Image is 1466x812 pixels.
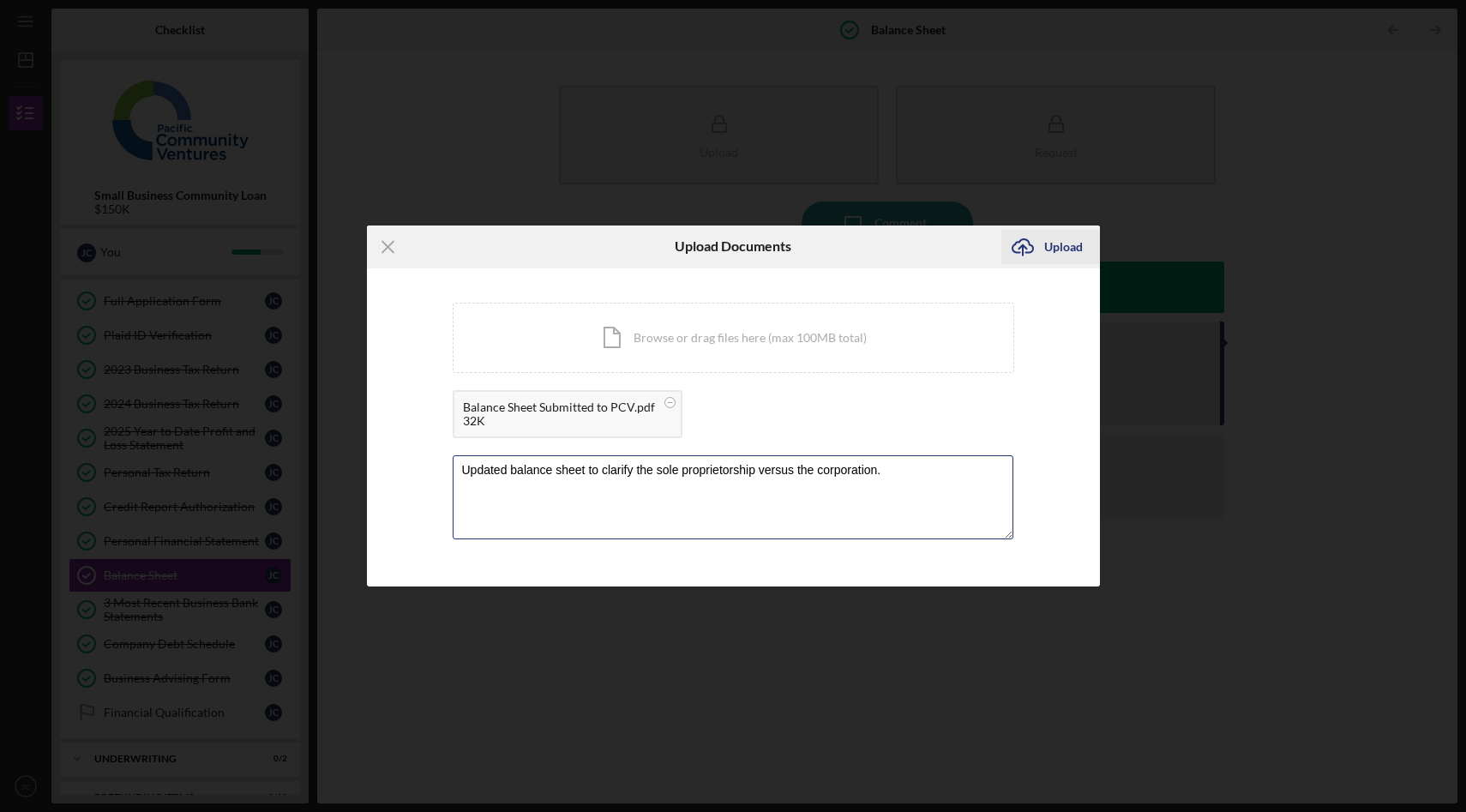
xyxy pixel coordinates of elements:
[1001,230,1100,264] button: Upload
[463,414,655,428] div: 32K
[463,400,655,414] div: Balance Sheet Submitted to PCV.pdf
[675,238,791,254] h6: Upload Documents
[1044,230,1083,264] div: Upload
[453,455,1013,539] textarea: Updated balance sheet to clarify the sole proprietorship versus the corporation.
